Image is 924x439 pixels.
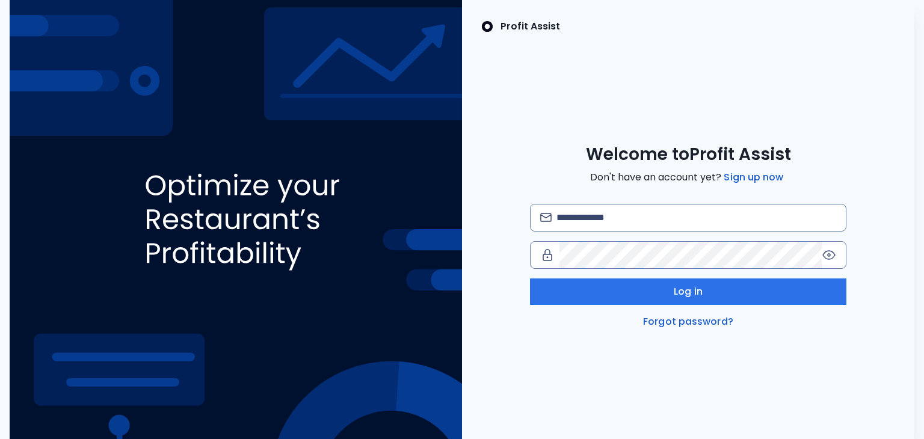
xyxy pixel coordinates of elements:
button: Log in [530,278,846,305]
span: Log in [674,284,703,299]
img: email [540,213,552,222]
a: Forgot password? [641,315,736,329]
span: Don't have an account yet? [590,170,786,185]
img: SpotOn Logo [481,19,493,34]
a: Sign up now [721,170,786,185]
span: Welcome to Profit Assist [586,144,791,165]
p: Profit Assist [500,19,560,34]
